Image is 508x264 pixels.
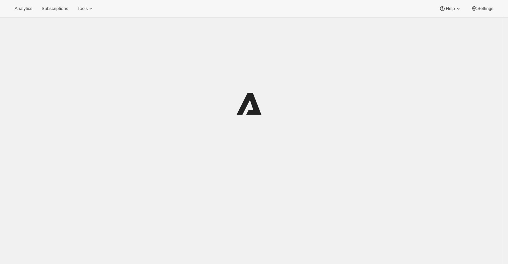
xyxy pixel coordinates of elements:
[77,6,88,11] span: Tools
[467,4,497,13] button: Settings
[41,6,68,11] span: Subscriptions
[435,4,465,13] button: Help
[73,4,98,13] button: Tools
[15,6,32,11] span: Analytics
[477,6,493,11] span: Settings
[446,6,455,11] span: Help
[37,4,72,13] button: Subscriptions
[11,4,36,13] button: Analytics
